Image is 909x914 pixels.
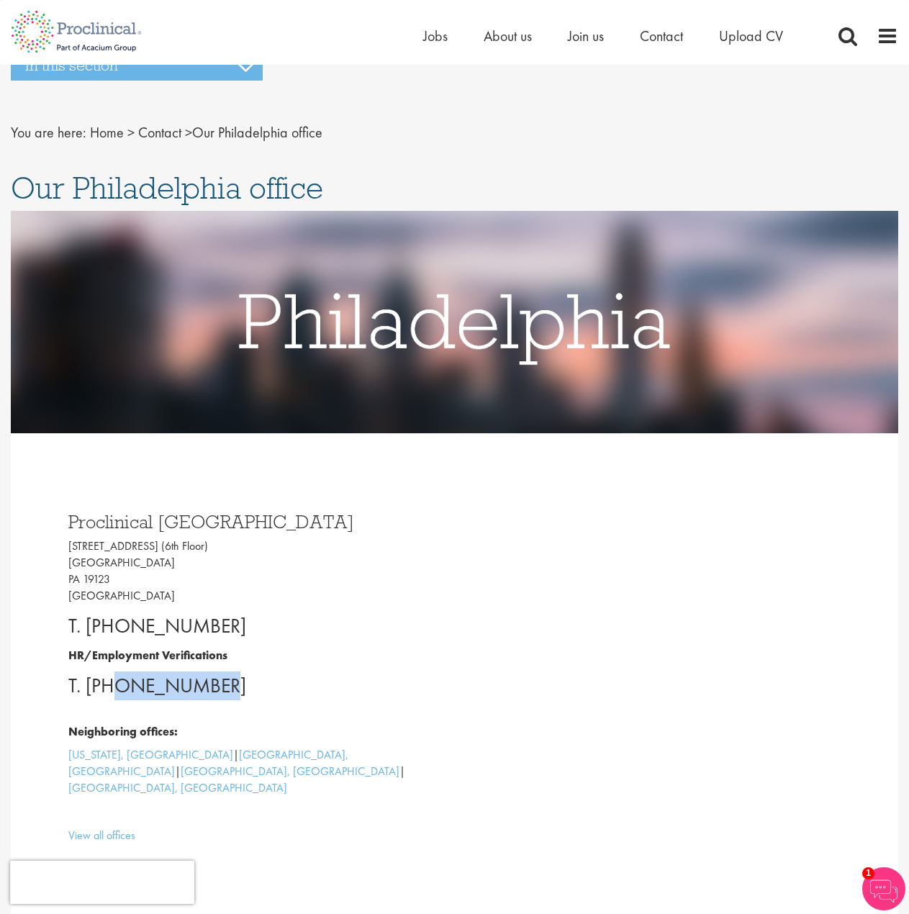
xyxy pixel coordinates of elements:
[862,867,874,879] span: 1
[68,648,227,663] b: HR/Employment Verifications
[185,123,192,142] span: >
[138,123,181,142] a: breadcrumb link to Contact
[719,27,783,45] a: Upload CV
[423,27,448,45] a: Jobs
[68,747,348,779] a: [GEOGRAPHIC_DATA], [GEOGRAPHIC_DATA]
[68,612,457,641] p: T. [PHONE_NUMBER]
[127,123,135,142] span: >
[68,828,135,843] a: View all offices
[181,764,399,779] a: [GEOGRAPHIC_DATA], [GEOGRAPHIC_DATA]
[90,123,124,142] a: breadcrumb link to Home
[68,724,178,739] b: Neighboring offices:
[10,861,194,904] iframe: reCAPTCHA
[484,27,532,45] a: About us
[11,123,86,142] span: You are here:
[11,50,263,81] h3: In this section
[640,27,683,45] a: Contact
[68,512,457,531] h3: Proclinical [GEOGRAPHIC_DATA]
[68,780,287,795] a: [GEOGRAPHIC_DATA], [GEOGRAPHIC_DATA]
[90,123,322,142] span: Our Philadelphia office
[862,867,905,910] img: Chatbot
[11,168,323,207] span: Our Philadelphia office
[68,671,457,700] p: T. [PHONE_NUMBER]
[68,538,457,604] p: [STREET_ADDRESS] (6th Floor) [GEOGRAPHIC_DATA] PA 19123 [GEOGRAPHIC_DATA]
[68,747,457,797] p: | | |
[68,747,233,762] a: [US_STATE], [GEOGRAPHIC_DATA]
[568,27,604,45] a: Join us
